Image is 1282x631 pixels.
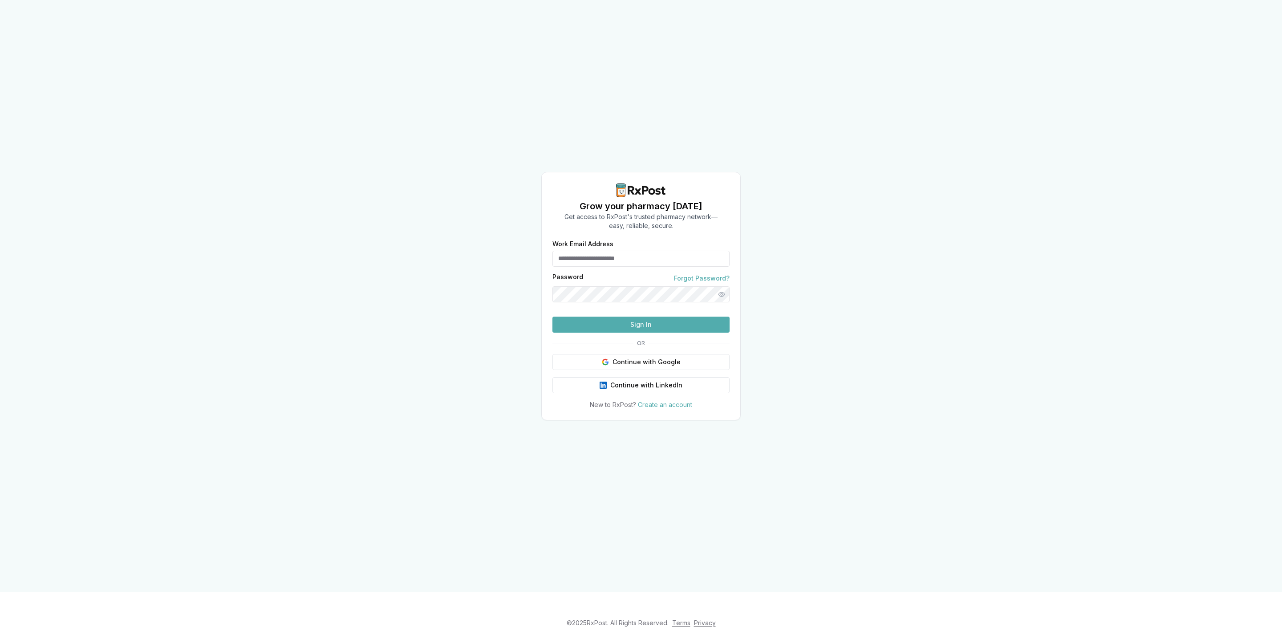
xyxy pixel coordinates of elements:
button: Continue with LinkedIn [552,377,730,393]
a: Create an account [638,401,692,408]
label: Password [552,274,583,283]
button: Continue with Google [552,354,730,370]
label: Work Email Address [552,241,730,247]
a: Forgot Password? [674,274,730,283]
button: Show password [714,286,730,302]
button: Sign In [552,317,730,333]
img: RxPost Logo [613,183,669,197]
span: New to RxPost? [590,401,636,408]
a: Privacy [694,619,716,627]
p: Get access to RxPost's trusted pharmacy network— easy, reliable, secure. [564,212,718,230]
a: Terms [672,619,690,627]
img: LinkedIn [600,382,607,389]
h1: Grow your pharmacy [DATE] [564,200,718,212]
span: OR [633,340,649,347]
img: Google [602,358,609,366]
